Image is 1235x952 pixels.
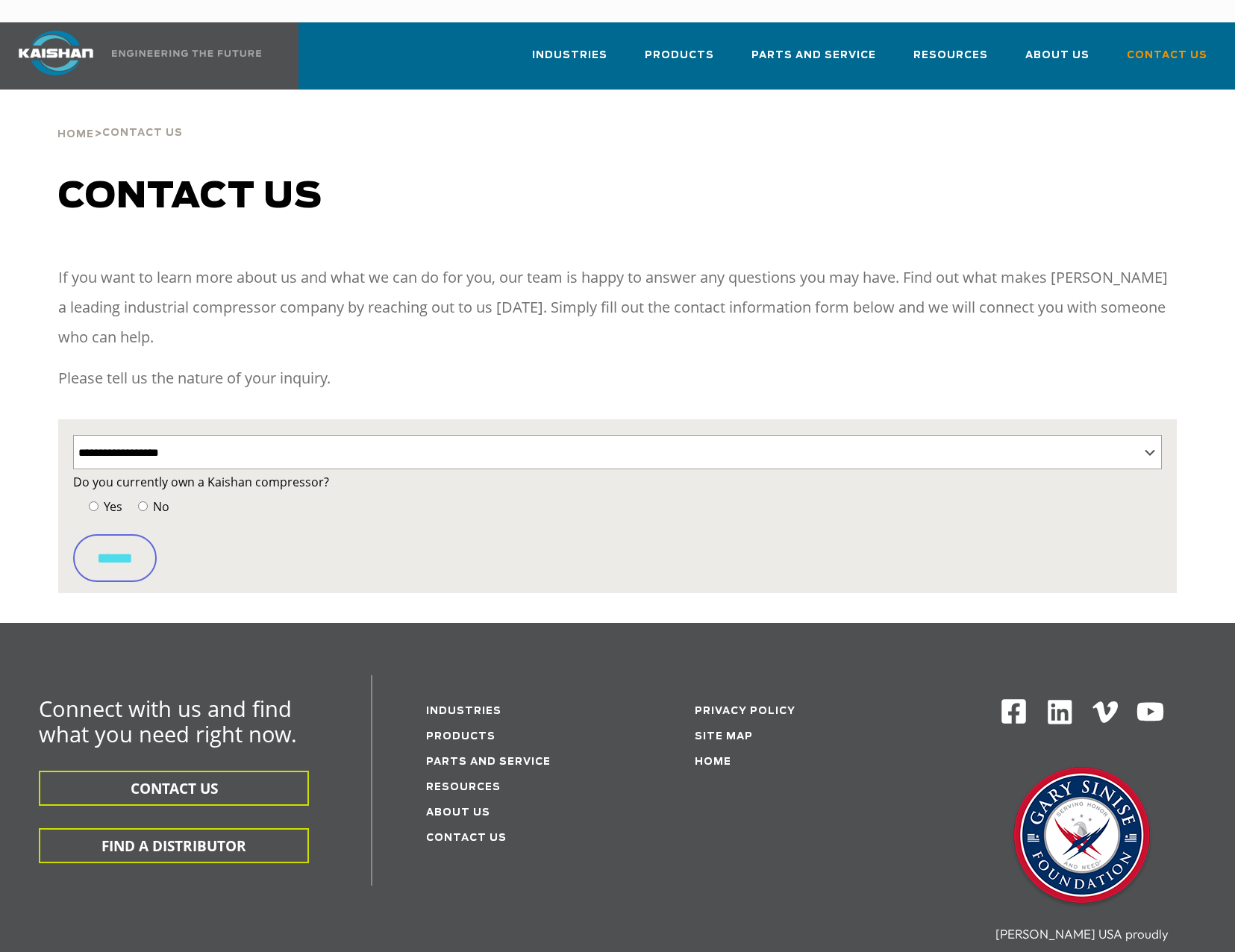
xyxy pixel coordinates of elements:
[1007,762,1157,912] img: Gary Sinise Foundation
[1127,47,1207,64] span: Contact Us
[112,50,261,57] img: Engineering the future
[426,783,501,792] a: Resources
[58,179,322,215] span: Contact us
[426,707,501,716] a: Industries
[58,263,1177,352] p: If you want to learn more about us and what we can do for you, our team is happy to answer any qu...
[150,498,169,515] span: No
[645,47,714,64] span: Products
[426,732,495,742] a: Products
[102,128,183,138] span: Contact Us
[57,130,94,140] span: Home
[73,472,1162,582] form: Contact form
[101,498,122,515] span: Yes
[1092,701,1118,723] img: Vimeo
[645,36,714,87] a: Products
[426,833,507,843] a: Contact Us
[73,472,1162,492] label: Do you currently own a Kaishan compressor?
[751,36,876,87] a: Parts and Service
[1127,36,1207,87] a: Contact Us
[913,47,988,64] span: Resources
[532,47,607,64] span: Industries
[1025,47,1089,64] span: About Us
[1136,698,1165,727] img: Youtube
[58,363,1177,393] p: Please tell us the nature of your inquiry.
[426,757,551,767] a: Parts and service
[89,501,99,511] input: Yes
[695,757,731,767] a: Home
[138,501,148,511] input: No
[39,828,309,863] button: FIND A DISTRIBUTOR
[751,47,876,64] span: Parts and Service
[57,127,94,140] a: Home
[695,732,753,742] a: Site Map
[1000,698,1028,725] img: Facebook
[426,808,490,818] a: About Us
[57,90,183,146] div: >
[1025,36,1089,87] a: About Us
[695,707,795,716] a: Privacy Policy
[39,694,297,748] span: Connect with us and find what you need right now.
[39,771,309,806] button: CONTACT US
[532,36,607,87] a: Industries
[913,36,988,87] a: Resources
[1045,698,1075,727] img: Linkedin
